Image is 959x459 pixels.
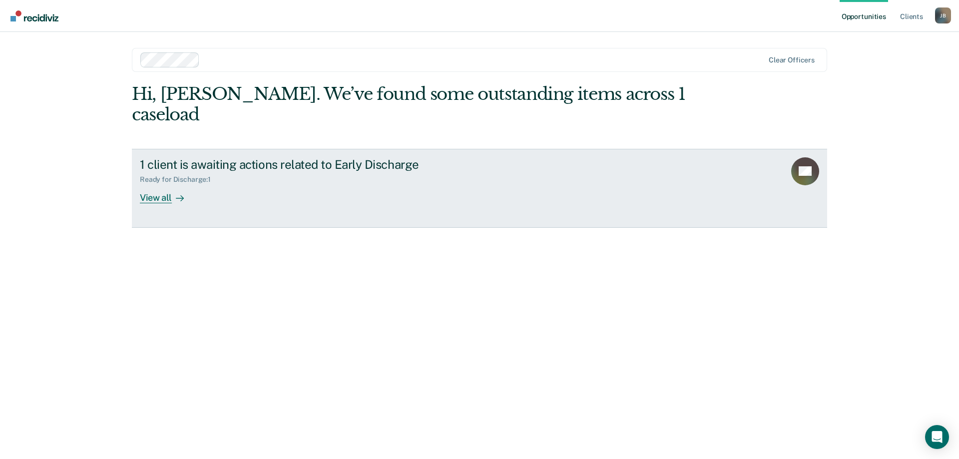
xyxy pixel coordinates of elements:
button: Profile dropdown button [935,7,951,23]
img: Recidiviz [10,10,58,21]
div: Open Intercom Messenger [925,425,949,449]
div: 1 client is awaiting actions related to Early Discharge [140,157,490,172]
div: View all [140,184,196,203]
div: Clear officers [769,56,815,64]
div: J B [935,7,951,23]
a: 1 client is awaiting actions related to Early DischargeReady for Discharge:1View all [132,149,827,228]
div: Hi, [PERSON_NAME]. We’ve found some outstanding items across 1 caseload [132,84,688,125]
div: Ready for Discharge : 1 [140,175,219,184]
